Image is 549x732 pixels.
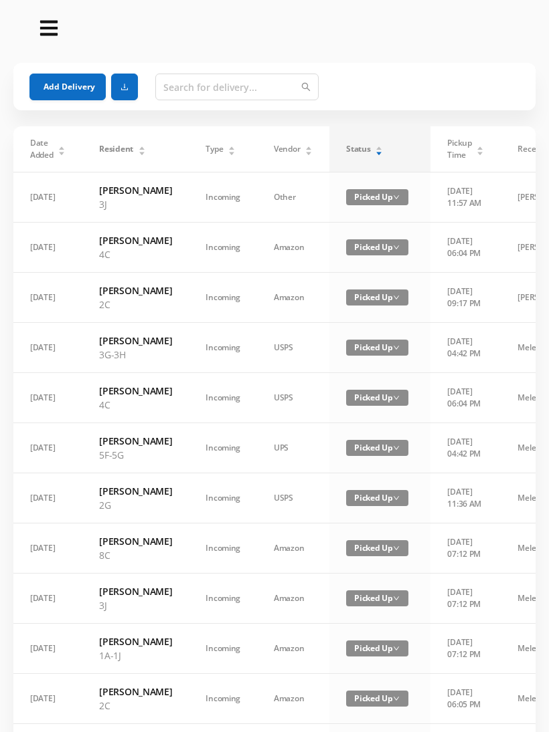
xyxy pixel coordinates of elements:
[393,244,400,251] i: icon: down
[430,574,501,624] td: [DATE] 07:12 PM
[257,674,329,724] td: Amazon
[99,297,172,312] p: 2C
[257,574,329,624] td: Amazon
[346,440,408,456] span: Picked Up
[58,150,66,154] i: icon: caret-down
[393,595,400,602] i: icon: down
[189,574,257,624] td: Incoming
[346,390,408,406] span: Picked Up
[257,172,329,223] td: Other
[138,150,145,154] i: icon: caret-down
[476,144,484,152] div: Sort
[257,273,329,323] td: Amazon
[393,294,400,301] i: icon: down
[138,144,145,148] i: icon: caret-up
[346,143,370,155] span: Status
[99,448,172,462] p: 5F-5G
[99,384,172,398] h6: [PERSON_NAME]
[346,490,408,506] span: Picked Up
[346,340,408,356] span: Picked Up
[346,239,408,255] span: Picked Up
[257,373,329,423] td: USPS
[99,598,172,612] p: 3J
[13,473,82,523] td: [DATE]
[346,691,408,707] span: Picked Up
[189,473,257,523] td: Incoming
[430,323,501,373] td: [DATE] 04:42 PM
[228,144,236,152] div: Sort
[99,434,172,448] h6: [PERSON_NAME]
[305,150,313,154] i: icon: caret-down
[393,344,400,351] i: icon: down
[99,233,172,247] h6: [PERSON_NAME]
[189,624,257,674] td: Incoming
[99,398,172,412] p: 4C
[99,183,172,197] h6: [PERSON_NAME]
[99,283,172,297] h6: [PERSON_NAME]
[189,674,257,724] td: Incoming
[13,674,82,724] td: [DATE]
[477,150,484,154] i: icon: caret-down
[189,323,257,373] td: Incoming
[346,540,408,556] span: Picked Up
[346,289,408,306] span: Picked Up
[99,498,172,512] p: 2G
[346,189,408,205] span: Picked Up
[58,144,66,152] div: Sort
[189,273,257,323] td: Incoming
[346,640,408,656] span: Picked Up
[257,473,329,523] td: USPS
[189,423,257,473] td: Incoming
[430,273,501,323] td: [DATE] 09:17 PM
[430,473,501,523] td: [DATE] 11:36 AM
[393,194,400,201] i: icon: down
[99,648,172,662] p: 1A-1J
[29,74,106,100] button: Add Delivery
[376,150,383,154] i: icon: caret-down
[58,144,66,148] i: icon: caret-up
[430,172,501,223] td: [DATE] 11:57 AM
[393,545,400,552] i: icon: down
[99,548,172,562] p: 8C
[111,74,138,100] button: icon: download
[206,143,223,155] span: Type
[99,699,172,713] p: 2C
[99,634,172,648] h6: [PERSON_NAME]
[189,523,257,574] td: Incoming
[13,223,82,273] td: [DATE]
[99,197,172,211] p: 3J
[99,143,133,155] span: Resident
[447,137,471,161] span: Pickup Time
[430,373,501,423] td: [DATE] 06:04 PM
[301,82,311,92] i: icon: search
[393,695,400,702] i: icon: down
[99,685,172,699] h6: [PERSON_NAME]
[30,137,54,161] span: Date Added
[430,624,501,674] td: [DATE] 07:12 PM
[228,150,236,154] i: icon: caret-down
[189,172,257,223] td: Incoming
[257,423,329,473] td: UPS
[257,624,329,674] td: Amazon
[393,394,400,401] i: icon: down
[13,172,82,223] td: [DATE]
[257,323,329,373] td: USPS
[393,645,400,652] i: icon: down
[13,423,82,473] td: [DATE]
[430,423,501,473] td: [DATE] 04:42 PM
[393,495,400,501] i: icon: down
[99,534,172,548] h6: [PERSON_NAME]
[257,223,329,273] td: Amazon
[99,484,172,498] h6: [PERSON_NAME]
[430,523,501,574] td: [DATE] 07:12 PM
[13,323,82,373] td: [DATE]
[430,223,501,273] td: [DATE] 06:04 PM
[228,144,236,148] i: icon: caret-up
[189,223,257,273] td: Incoming
[13,273,82,323] td: [DATE]
[155,74,319,100] input: Search for delivery...
[274,143,300,155] span: Vendor
[13,523,82,574] td: [DATE]
[257,523,329,574] td: Amazon
[477,144,484,148] i: icon: caret-up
